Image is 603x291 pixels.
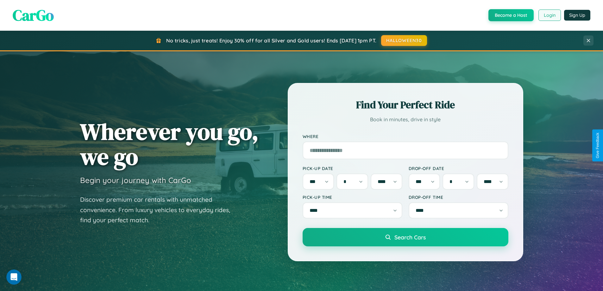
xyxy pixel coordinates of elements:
[564,10,590,21] button: Sign Up
[80,175,191,185] h3: Begin your journey with CarGo
[303,194,402,200] label: Pick-up Time
[166,37,376,44] span: No tricks, just treats! Enjoy 30% off for all Silver and Gold users! Ends [DATE] 1pm PT.
[381,35,427,46] button: HALLOWEEN30
[409,166,508,171] label: Drop-off Date
[538,9,561,21] button: Login
[303,166,402,171] label: Pick-up Date
[409,194,508,200] label: Drop-off Time
[80,119,259,169] h1: Wherever you go, we go
[303,115,508,124] p: Book in minutes, drive in style
[488,9,534,21] button: Become a Host
[80,194,238,225] p: Discover premium car rentals with unmatched convenience. From luxury vehicles to everyday rides, ...
[13,5,54,26] span: CarGo
[303,134,508,139] label: Where
[394,234,426,241] span: Search Cars
[303,98,508,112] h2: Find Your Perfect Ride
[303,228,508,246] button: Search Cars
[595,133,600,158] div: Give Feedback
[6,269,22,285] iframe: Intercom live chat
